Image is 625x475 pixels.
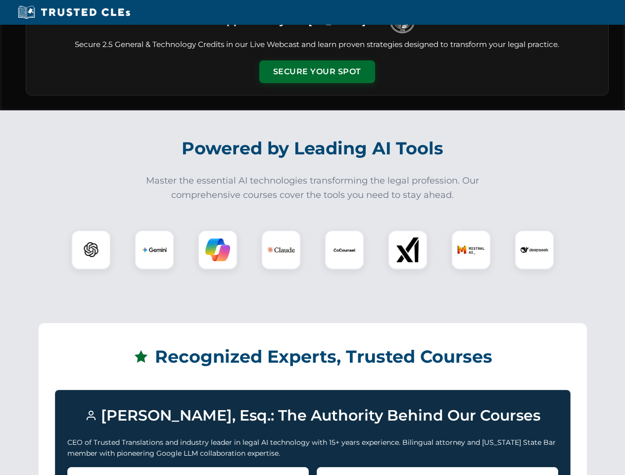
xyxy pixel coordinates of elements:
[77,236,105,264] img: ChatGPT Logo
[15,5,133,20] img: Trusted CLEs
[142,237,167,262] img: Gemini Logo
[67,437,558,459] p: CEO of Trusted Translations and industry leader in legal AI technology with 15+ years experience....
[267,236,295,264] img: Claude Logo
[71,230,111,270] div: ChatGPT
[67,402,558,429] h3: [PERSON_NAME], Esq.: The Authority Behind Our Courses
[261,230,301,270] div: Claude
[325,230,364,270] div: CoCounsel
[38,39,596,50] p: Secure 2.5 General & Technology Credits in our Live Webcast and learn proven strategies designed ...
[521,236,548,264] img: DeepSeek Logo
[140,174,486,202] p: Master the essential AI technologies transforming the legal profession. Our comprehensive courses...
[395,237,420,262] img: xAI Logo
[39,131,587,166] h2: Powered by Leading AI Tools
[135,230,174,270] div: Gemini
[451,230,491,270] div: Mistral AI
[388,230,428,270] div: xAI
[198,230,238,270] div: Copilot
[515,230,554,270] div: DeepSeek
[205,237,230,262] img: Copilot Logo
[259,60,375,83] button: Secure Your Spot
[457,236,485,264] img: Mistral AI Logo
[55,339,571,374] h2: Recognized Experts, Trusted Courses
[332,237,357,262] img: CoCounsel Logo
